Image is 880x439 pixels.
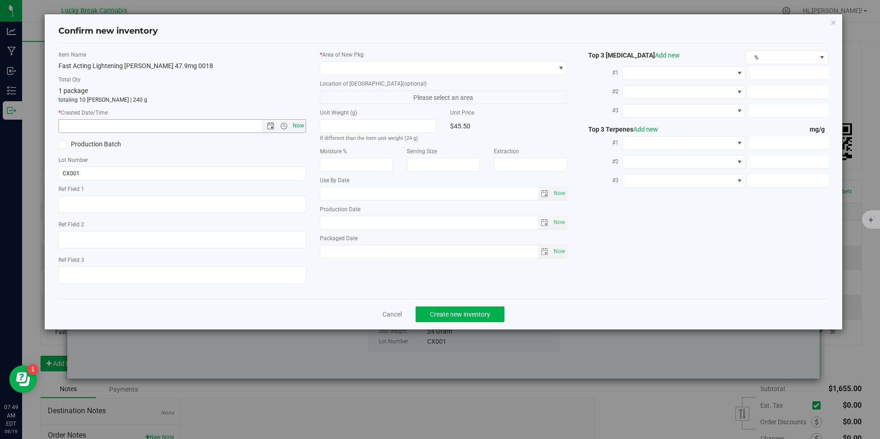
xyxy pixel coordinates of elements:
[552,216,567,229] span: Set Current date
[633,126,658,133] a: Add new
[622,155,746,169] span: NO DATA FOUND
[9,365,37,393] iframe: Resource center
[551,216,567,229] span: select
[622,136,746,150] span: NO DATA FOUND
[581,172,622,189] label: #3
[58,185,306,193] label: Ref Field 1
[552,187,567,200] span: Set Current date
[320,51,567,59] label: Area of New Pkg
[622,85,746,99] span: NO DATA FOUND
[538,187,551,200] span: select
[538,216,551,229] span: select
[290,119,306,133] span: Set Current date
[320,205,567,214] label: Production Date
[27,364,38,375] iframe: Resource center unread badge
[551,245,567,258] span: select
[551,187,567,200] span: select
[58,96,306,104] p: totaling 10 [PERSON_NAME] | 240 g
[430,311,490,318] span: Create new inventory
[320,234,567,243] label: Packaged Date
[581,52,680,59] span: Top 3 [MEDICAL_DATA]
[581,126,658,133] span: Top 3 Terpenes
[58,25,158,37] h4: Confirm new inventory
[320,90,567,104] span: Please select an area
[382,310,402,319] a: Cancel
[402,81,427,87] span: (optional)
[810,126,828,133] span: mg/g
[320,147,393,156] label: Moisture %
[622,104,746,118] span: NO DATA FOUND
[494,147,567,156] label: Extraction
[58,156,306,164] label: Lot Number
[622,66,746,80] span: NO DATA FOUND
[450,119,567,133] div: $45.50
[581,102,622,119] label: #3
[655,52,680,59] a: Add new
[538,245,551,258] span: select
[320,109,437,117] label: Unit Weight (g)
[58,256,306,264] label: Ref Field 3
[320,80,567,88] label: Location of [GEOGRAPHIC_DATA]
[320,135,418,141] small: If different than the item unit weight (24 g)
[58,109,306,117] label: Created Date/Time
[58,220,306,229] label: Ref Field 2
[263,122,278,130] span: Open the date view
[58,75,306,84] label: Total Qty
[581,64,622,81] label: #1
[581,134,622,151] label: #1
[622,174,746,188] span: NO DATA FOUND
[407,147,480,156] label: Serving Size
[58,87,88,94] span: 1 package
[320,176,567,185] label: Use By Date
[552,245,567,258] span: Set Current date
[58,61,306,71] div: Fast Acting Lightening [PERSON_NAME] 47.9mg 0018
[746,51,816,64] span: %
[581,153,622,170] label: #2
[450,109,567,117] label: Unit Price
[581,83,622,100] label: #2
[58,51,306,59] label: Item Name
[416,306,504,322] button: Create new inventory
[276,122,292,130] span: Open the time view
[58,139,175,149] label: Production Batch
